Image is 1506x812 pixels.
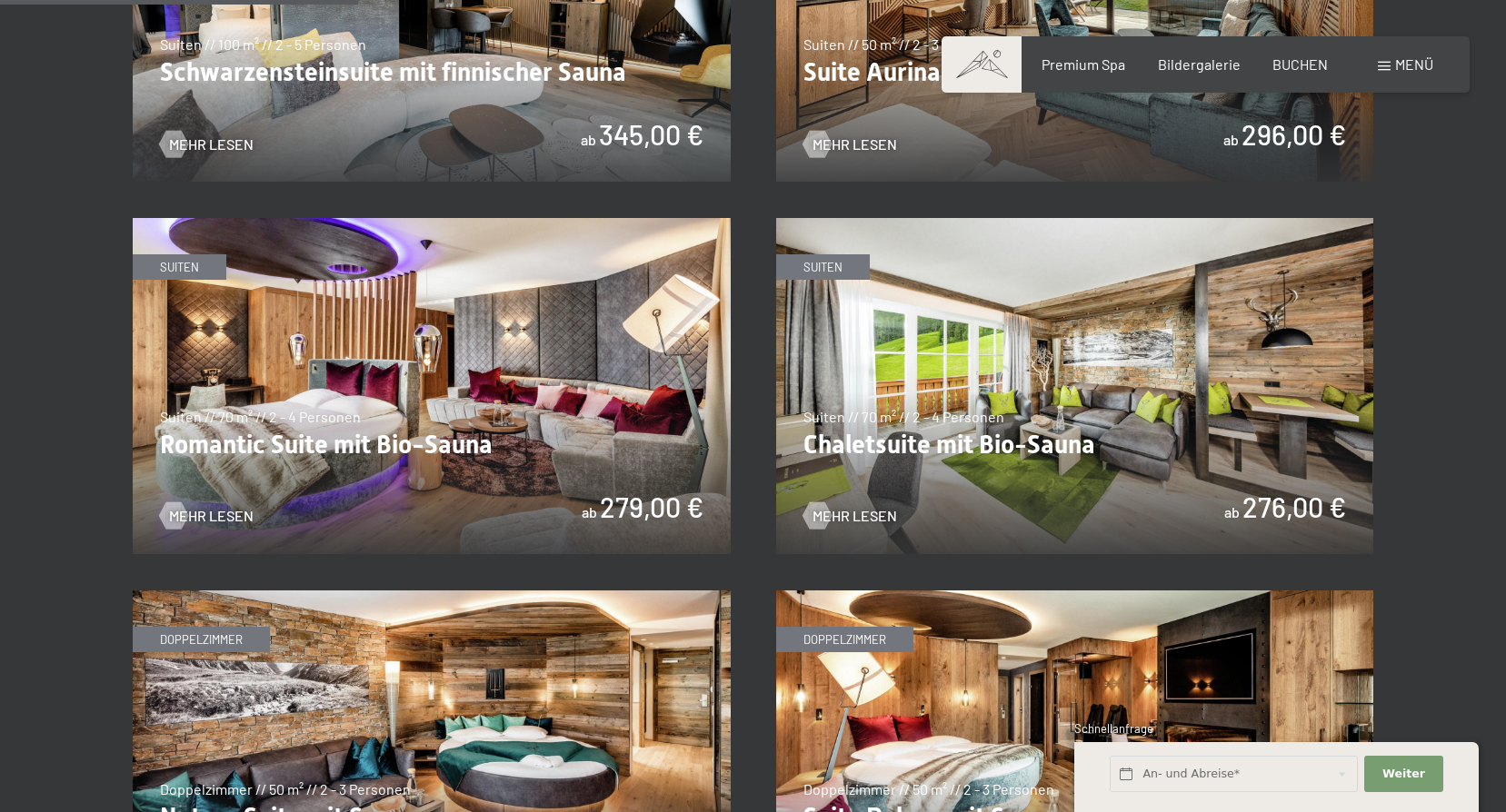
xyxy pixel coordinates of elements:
[133,219,731,230] a: Romantic Suite mit Bio-Sauna
[813,506,897,526] span: Mehr Lesen
[133,591,731,602] a: Nature Suite mit Sauna
[813,134,897,154] span: Mehr Lesen
[776,591,1374,602] a: Suite Deluxe mit Sauna
[1382,766,1425,782] span: Weiter
[776,219,1374,230] a: Chaletsuite mit Bio-Sauna
[1395,55,1433,73] span: Menü
[160,506,254,526] a: Mehr Lesen
[1074,721,1153,736] span: Schnellanfrage
[133,218,731,554] img: Romantic Suite mit Bio-Sauna
[1042,55,1125,73] a: Premium Spa
[1364,756,1442,793] button: Weiter
[1158,55,1241,73] a: Bildergalerie
[169,134,254,154] span: Mehr Lesen
[803,506,897,526] a: Mehr Lesen
[169,506,254,526] span: Mehr Lesen
[803,134,897,154] a: Mehr Lesen
[160,134,254,154] a: Mehr Lesen
[776,218,1374,554] img: Chaletsuite mit Bio-Sauna
[1272,55,1328,73] a: BUCHEN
